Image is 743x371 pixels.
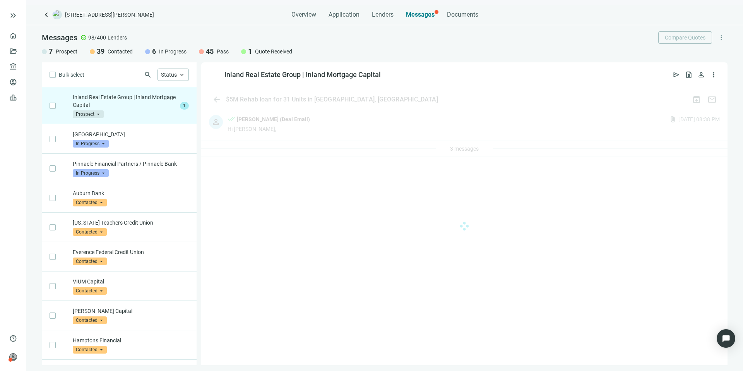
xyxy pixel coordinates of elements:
[673,71,680,79] span: send
[49,47,53,56] span: 7
[152,47,156,56] span: 6
[406,11,435,18] span: Messages
[88,34,106,41] span: 98/400
[178,71,185,78] span: keyboard_arrow_up
[73,228,107,236] span: Contacted
[53,10,62,19] img: deal-logo
[59,70,84,79] span: Bulk select
[73,258,107,265] span: Contacted
[73,169,109,177] span: In Progress
[73,346,107,354] span: Contacted
[73,189,189,197] p: Auburn Bank
[255,48,292,55] span: Quote Received
[372,11,394,19] span: Lenders
[73,160,189,168] p: Pinnacle Financial Partners / Pinnacle Bank
[291,11,316,19] span: Overview
[73,248,189,256] p: Everence Federal Credit Union
[73,278,189,285] p: VIUM Capital
[217,48,229,55] span: Pass
[42,33,77,42] span: Messages
[9,335,17,342] span: help
[73,287,107,295] span: Contacted
[224,70,381,79] div: Inland Real Estate Group | Inland Mortgage Capital
[73,131,189,138] p: [GEOGRAPHIC_DATA]
[670,69,683,81] button: send
[73,307,189,315] p: [PERSON_NAME] Capital
[161,72,177,78] span: Status
[248,47,252,56] span: 1
[715,31,728,44] button: more_vert
[73,110,104,118] span: Prospect
[144,71,152,79] span: search
[73,316,107,324] span: Contacted
[695,69,707,81] button: person
[658,31,712,44] button: Compare Quotes
[80,34,87,41] span: check_circle
[159,48,187,55] span: In Progress
[707,69,720,81] button: more_vert
[108,48,133,55] span: Contacted
[447,11,478,19] span: Documents
[97,47,104,56] span: 39
[180,102,189,110] span: 1
[73,140,109,148] span: In Progress
[56,48,77,55] span: Prospect
[73,93,177,109] p: Inland Real Estate Group | Inland Mortgage Capital
[329,11,360,19] span: Application
[73,199,107,206] span: Contacted
[206,47,214,56] span: 45
[9,11,18,20] button: keyboard_double_arrow_right
[718,34,725,41] span: more_vert
[9,63,15,70] span: account_balance
[697,71,705,79] span: person
[710,71,717,79] span: more_vert
[73,219,189,227] p: [US_STATE] Teachers Credit Union
[108,34,127,41] span: Lenders
[9,353,17,361] span: person
[683,69,695,81] button: request_quote
[65,11,154,19] span: [STREET_ADDRESS][PERSON_NAME]
[42,10,51,19] a: keyboard_arrow_left
[685,71,693,79] span: request_quote
[717,329,735,348] div: Open Intercom Messenger
[73,337,189,344] p: Hamptons Financial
